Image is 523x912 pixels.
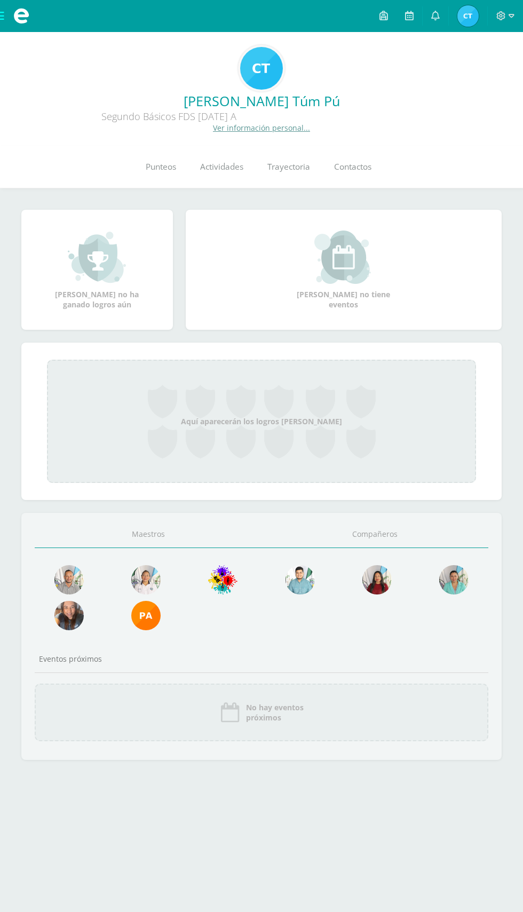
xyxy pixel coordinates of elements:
[457,5,479,27] img: 04f71514c926c92c0bb4042b2c09cb1f.png
[146,161,176,172] span: Punteos
[47,360,476,483] div: Aquí aparecerán los logros [PERSON_NAME]
[246,702,304,723] span: No hay eventos próximos
[131,565,161,594] img: 005832ea158e39ea0c08372431964198.png
[213,123,310,133] a: Ver información personal...
[362,565,392,594] img: 83e9cbc1e9deaa3b01aa23f0b9c4e037.png
[35,654,488,664] div: Eventos próximos
[286,565,315,594] img: 0f63e8005e7200f083a8d258add6f512.png
[200,161,243,172] span: Actividades
[9,110,329,123] div: Segundo Básicos FDS [DATE] A
[219,702,241,723] img: event_icon.png
[240,47,283,90] img: 76f71f63c63095b8f4caad096197cb21.png
[68,231,126,284] img: achievement_small.png
[314,231,373,284] img: event_small.png
[322,146,383,188] a: Contactos
[290,231,397,310] div: [PERSON_NAME] no tiene eventos
[44,231,150,310] div: [PERSON_NAME] no ha ganado logros aún
[133,146,188,188] a: Punteos
[439,565,469,594] img: 6be2b2835710ecb25b89c5d5d0c4e8a5.png
[261,521,488,548] a: Compañeros
[35,521,261,548] a: Maestros
[208,565,237,594] img: c490b80d80e9edf85c435738230cd812.png
[188,146,255,188] a: Actividades
[255,146,322,188] a: Trayectoria
[131,601,161,630] img: d1e2fc7ad16fca5d19d5e684d4f81f6b.png
[9,92,514,110] a: [PERSON_NAME] Túm Pú
[54,601,84,630] img: d53a6cbdd07aaf83c60ff9fb8bbf0950.png
[54,565,84,594] img: b8d5b8d59f92ea0697b774e3ac857430.png
[334,161,371,172] span: Contactos
[267,161,310,172] span: Trayectoria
